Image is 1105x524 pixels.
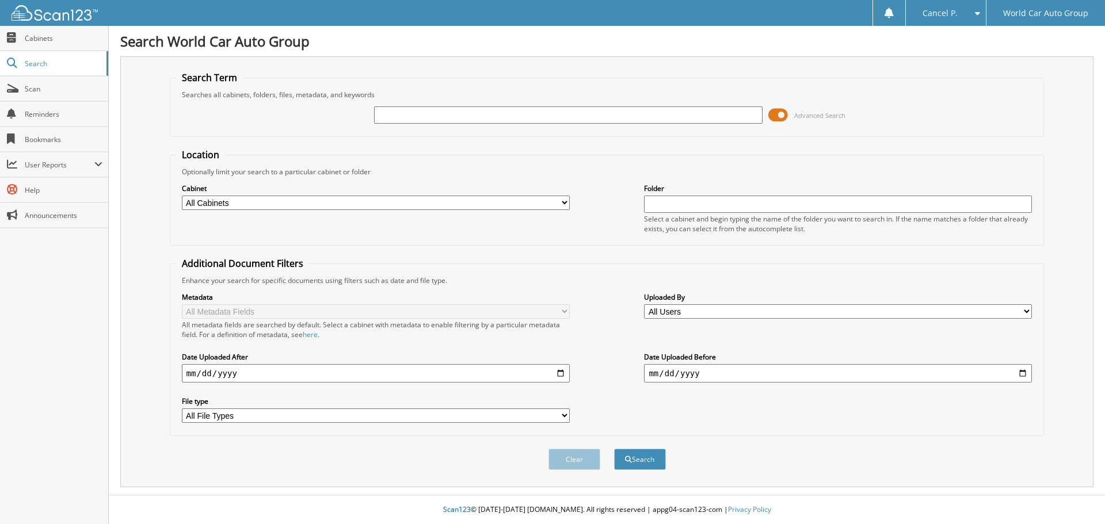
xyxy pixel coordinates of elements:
img: scan123-logo-white.svg [12,5,98,21]
span: World Car Auto Group [1003,10,1088,17]
legend: Search Term [176,71,243,84]
div: Searches all cabinets, folders, files, metadata, and keywords [176,90,1038,100]
div: Select a cabinet and begin typing the name of the folder you want to search in. If the name match... [644,214,1032,234]
span: Reminders [25,109,102,119]
span: Search [25,59,101,68]
button: Clear [548,449,600,470]
div: Enhance your search for specific documents using filters such as date and file type. [176,276,1038,285]
h1: Search World Car Auto Group [120,32,1093,51]
label: Folder [644,183,1032,193]
label: Date Uploaded After [182,352,570,362]
input: end [644,364,1032,383]
div: © [DATE]-[DATE] [DOMAIN_NAME]. All rights reserved | appg04-scan123-com | [109,496,1105,524]
label: Cabinet [182,183,570,193]
span: Announcements [25,211,102,220]
input: start [182,364,570,383]
span: Scan123 [443,504,471,514]
a: Privacy Policy [728,504,771,514]
span: Cabinets [25,33,102,43]
label: File type [182,396,570,406]
span: User Reports [25,160,94,170]
div: All metadata fields are searched by default. Select a cabinet with metadata to enable filtering b... [182,320,570,339]
div: Optionally limit your search to a particular cabinet or folder [176,167,1038,177]
span: Advanced Search [794,111,845,120]
label: Uploaded By [644,292,1032,302]
legend: Additional Document Filters [176,257,309,270]
legend: Location [176,148,225,161]
button: Search [614,449,666,470]
span: Scan [25,84,102,94]
span: Cancel P. [923,10,958,17]
label: Metadata [182,292,570,302]
a: here [303,330,318,339]
span: Help [25,185,102,195]
label: Date Uploaded Before [644,352,1032,362]
span: Bookmarks [25,135,102,144]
